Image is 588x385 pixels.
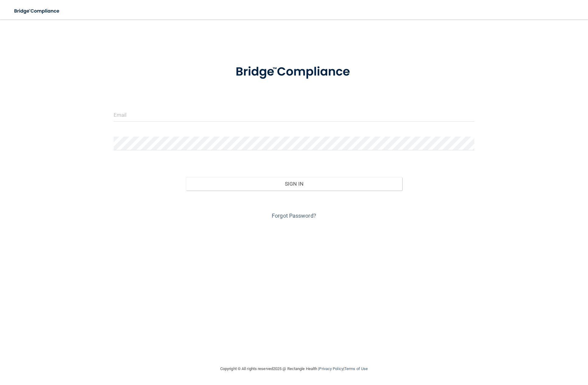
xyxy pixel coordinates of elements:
[272,212,316,219] a: Forgot Password?
[344,366,368,371] a: Terms of Use
[223,56,365,88] img: bridge_compliance_login_screen.278c3ca4.svg
[9,5,65,17] img: bridge_compliance_login_screen.278c3ca4.svg
[319,366,343,371] a: Privacy Policy
[114,108,474,122] input: Email
[183,359,405,379] div: Copyright © All rights reserved 2025 @ Rectangle Health | |
[186,177,402,191] button: Sign In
